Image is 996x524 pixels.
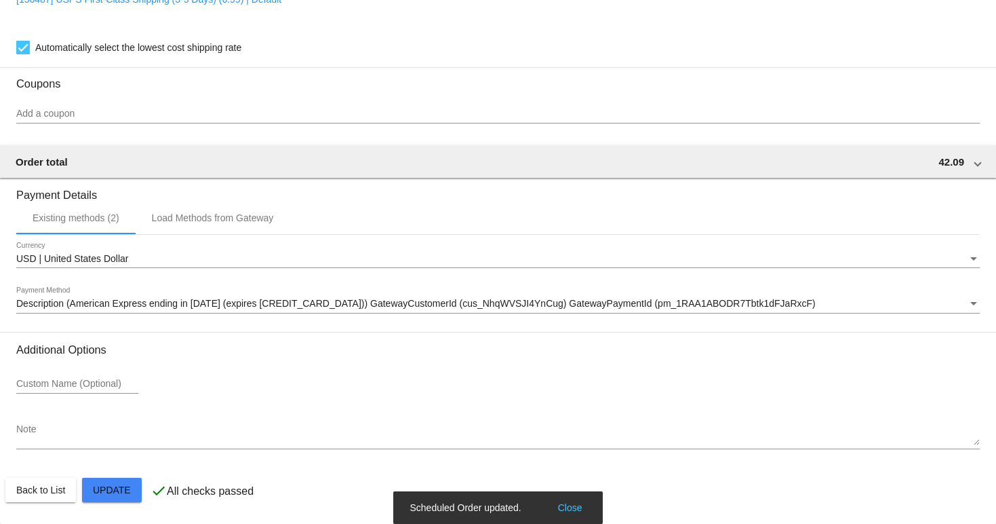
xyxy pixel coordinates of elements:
[82,478,142,502] button: Update
[16,67,980,90] h3: Coupons
[16,254,980,265] mat-select: Currency
[554,501,586,514] button: Close
[16,379,138,390] input: Custom Name (Optional)
[16,156,68,168] span: Order total
[35,39,241,56] span: Automatically select the lowest cost shipping rate
[33,212,119,223] div: Existing methods (2)
[167,485,254,498] p: All checks passed
[151,483,167,499] mat-icon: check
[152,212,274,223] div: Load Methods from Gateway
[16,179,980,202] h3: Payment Details
[410,501,586,514] simple-snack-bar: Scheduled Order updated.
[16,485,65,495] span: Back to List
[16,298,816,309] span: Description (American Express ending in [DATE] (expires [CREDIT_CARD_DATA])) GatewayCustomerId (c...
[5,478,76,502] button: Back to List
[16,109,980,119] input: Add a coupon
[93,485,131,495] span: Update
[938,156,964,168] span: 42.09
[16,253,128,264] span: USD | United States Dollar
[16,343,980,356] h3: Additional Options
[16,299,980,310] mat-select: Payment Method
